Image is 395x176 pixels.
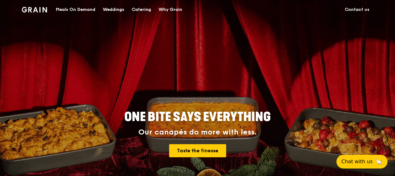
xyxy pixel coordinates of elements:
span: 🦙 [375,158,383,165]
a: Contact us [341,0,373,19]
a: Catering [128,0,155,19]
a: Weddings [99,0,128,19]
span: Chat with us [341,158,373,165]
a: Why Grain [155,0,186,19]
button: Chat with us🦙 [336,155,388,169]
img: Grain [22,7,47,12]
div: Meals On Demand [56,0,95,19]
div: Why Grain [159,0,182,19]
a: Taste the finesse [169,144,226,157]
div: Weddings [103,0,124,19]
div: Catering [132,0,151,19]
